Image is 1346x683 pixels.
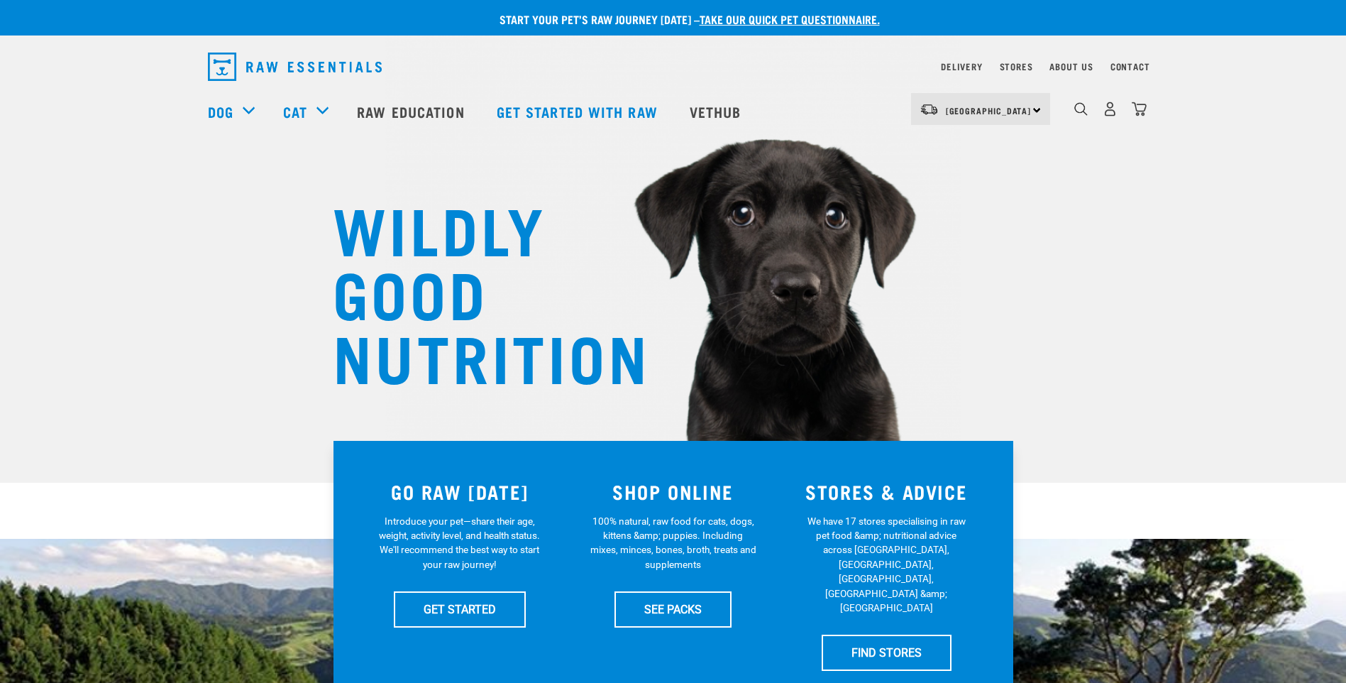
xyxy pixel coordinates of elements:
[208,101,233,122] a: Dog
[1103,102,1118,116] img: user.png
[208,53,382,81] img: Raw Essentials Logo
[343,83,482,140] a: Raw Education
[1000,64,1033,69] a: Stores
[394,591,526,627] a: GET STARTED
[1110,64,1150,69] a: Contact
[1049,64,1093,69] a: About Us
[283,101,307,122] a: Cat
[920,103,939,116] img: van-moving.png
[1074,102,1088,116] img: home-icon-1@2x.png
[788,481,985,503] h3: STORES & ADVICE
[675,83,759,140] a: Vethub
[946,108,1032,113] span: [GEOGRAPHIC_DATA]
[1132,102,1147,116] img: home-icon@2x.png
[614,591,732,627] a: SEE PACKS
[822,635,951,670] a: FIND STORES
[803,514,970,616] p: We have 17 stores specialising in raw pet food &amp; nutritional advice across [GEOGRAPHIC_DATA],...
[941,64,982,69] a: Delivery
[376,514,543,572] p: Introduce your pet—share their age, weight, activity level, and health status. We'll recommend th...
[362,481,558,503] h3: GO RAW [DATE]
[197,47,1150,87] nav: dropdown navigation
[700,16,880,22] a: take our quick pet questionnaire.
[482,83,675,140] a: Get started with Raw
[333,195,617,387] h1: WILDLY GOOD NUTRITION
[590,514,756,572] p: 100% natural, raw food for cats, dogs, kittens &amp; puppies. Including mixes, minces, bones, bro...
[575,481,771,503] h3: SHOP ONLINE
